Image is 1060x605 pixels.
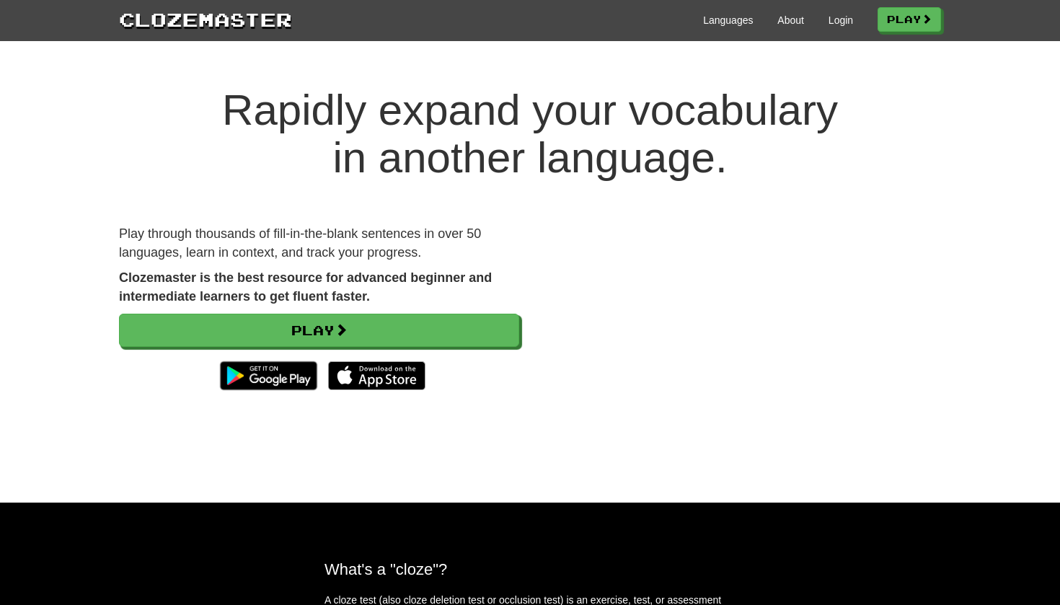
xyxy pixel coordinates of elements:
a: Languages [703,13,753,27]
p: Play through thousands of fill-in-the-blank sentences in over 50 languages, learn in context, and... [119,225,519,262]
a: Login [829,13,853,27]
img: Get it on Google Play [213,354,324,397]
a: About [777,13,804,27]
strong: Clozemaster is the best resource for advanced beginner and intermediate learners to get fluent fa... [119,270,492,304]
a: Play [119,314,519,347]
a: Clozemaster [119,6,292,32]
a: Play [878,7,941,32]
h2: What's a "cloze"? [324,560,736,578]
img: Download_on_the_App_Store_Badge_US-UK_135x40-25178aeef6eb6b83b96f5f2d004eda3bffbb37122de64afbaef7... [328,361,425,390]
